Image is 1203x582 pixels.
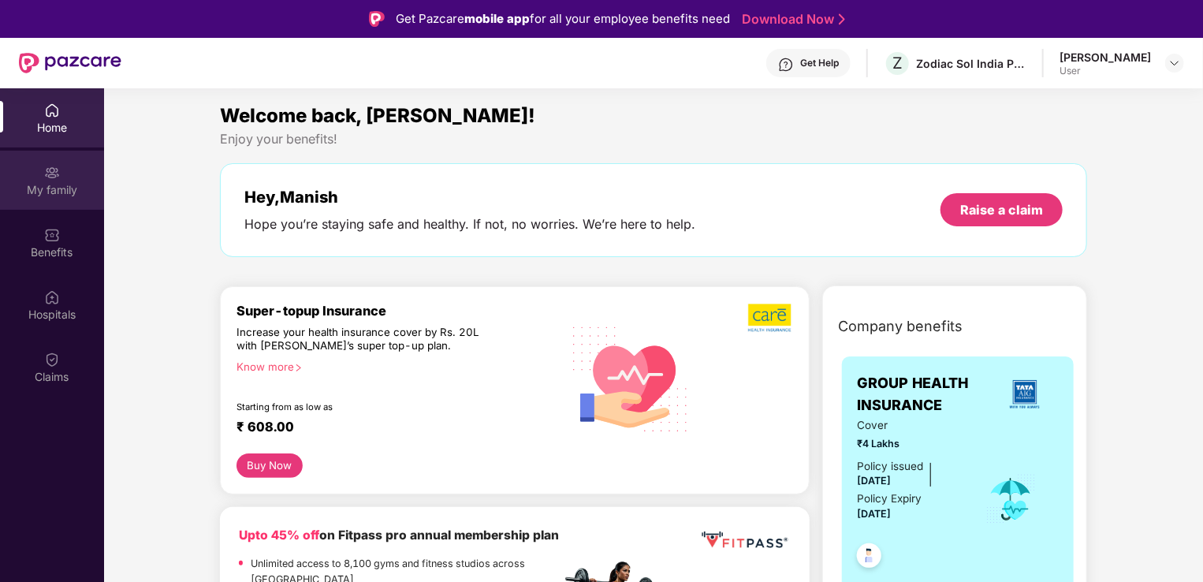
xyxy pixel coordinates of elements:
b: Upto 45% off [239,528,319,543]
img: insurerLogo [1004,373,1046,416]
img: svg+xml;base64,PHN2ZyBpZD0iRHJvcGRvd24tMzJ4MzIiIHhtbG5zPSJodHRwOi8vd3d3LnczLm9yZy8yMDAwL3N2ZyIgd2... [1168,57,1181,69]
div: Hope you’re staying safe and healthy. If not, no worries. We’re here to help. [244,216,695,233]
span: Welcome back, [PERSON_NAME]! [220,104,535,127]
img: Stroke [839,11,845,28]
img: svg+xml;base64,PHN2ZyBpZD0iQ2xhaW0iIHhtbG5zPSJodHRwOi8vd3d3LnczLm9yZy8yMDAwL3N2ZyIgd2lkdGg9IjIwIi... [44,352,60,367]
div: Super-topup Insurance [237,303,561,319]
span: Company benefits [839,315,963,338]
img: svg+xml;base64,PHN2ZyBpZD0iSG9zcGl0YWxzIiB4bWxucz0iaHR0cDovL3d3dy53My5vcmcvMjAwMC9zdmciIHdpZHRoPS... [44,289,60,305]
img: svg+xml;base64,PHN2ZyB4bWxucz0iaHR0cDovL3d3dy53My5vcmcvMjAwMC9zdmciIHhtbG5zOnhsaW5rPSJodHRwOi8vd3... [561,308,700,449]
div: Know more [237,360,552,371]
div: Increase your health insurance cover by Rs. 20L with [PERSON_NAME]’s super top-up plan. [237,326,493,353]
span: [DATE] [858,475,892,487]
a: Download Now [742,11,840,28]
img: fppp.png [698,526,791,554]
div: Policy issued [858,458,924,475]
img: svg+xml;base64,PHN2ZyB3aWR0aD0iMjAiIGhlaWdodD0iMjAiIHZpZXdCb3g9IjAgMCAyMCAyMCIgZmlsbD0ibm9uZSIgeG... [44,165,60,181]
img: Logo [369,11,385,27]
div: Policy Expiry [858,491,922,507]
strong: mobile app [464,11,530,26]
span: [DATE] [858,508,892,520]
button: Buy Now [237,453,303,478]
img: New Pazcare Logo [19,53,121,73]
div: Zodiac Sol India Private Limited [916,56,1026,71]
img: icon [985,473,1037,525]
b: on Fitpass pro annual membership plan [239,528,559,543]
div: User [1060,65,1151,77]
img: svg+xml;base64,PHN2ZyBpZD0iSGVscC0zMngzMiIgeG1sbnM9Imh0dHA6Ly93d3cudzMub3JnLzIwMDAvc3ZnIiB3aWR0aD... [778,57,794,73]
div: Raise a claim [960,201,1043,218]
img: b5dec4f62d2307b9de63beb79f102df3.png [748,303,793,333]
span: GROUP HEALTH INSURANCE [858,372,993,417]
img: svg+xml;base64,PHN2ZyB4bWxucz0iaHR0cDovL3d3dy53My5vcmcvMjAwMC9zdmciIHdpZHRoPSI0OC45NDMiIGhlaWdodD... [850,539,888,577]
div: Get Help [800,57,839,69]
div: Get Pazcare for all your employee benefits need [396,9,730,28]
img: svg+xml;base64,PHN2ZyBpZD0iQmVuZWZpdHMiIHhtbG5zPSJodHRwOi8vd3d3LnczLm9yZy8yMDAwL3N2ZyIgd2lkdGg9Ij... [44,227,60,243]
span: right [294,364,303,372]
div: [PERSON_NAME] [1060,50,1151,65]
span: Cover [858,417,964,434]
div: Enjoy your benefits! [220,131,1087,147]
span: Z [892,54,903,73]
div: Starting from as low as [237,401,494,412]
div: Hey, Manish [244,188,695,207]
span: ₹4 Lakhs [858,436,964,452]
div: ₹ 608.00 [237,419,546,438]
img: svg+xml;base64,PHN2ZyBpZD0iSG9tZSIgeG1sbnM9Imh0dHA6Ly93d3cudzMub3JnLzIwMDAvc3ZnIiB3aWR0aD0iMjAiIG... [44,103,60,118]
